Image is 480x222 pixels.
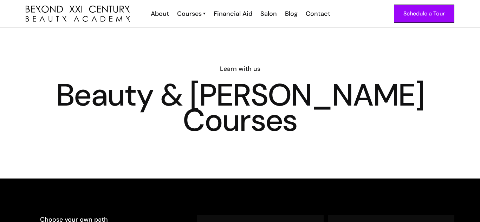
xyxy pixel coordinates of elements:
[26,82,454,133] h1: Beauty & [PERSON_NAME] Courses
[260,9,277,18] div: Salon
[26,6,130,22] a: home
[285,9,298,18] div: Blog
[151,9,169,18] div: About
[256,9,280,18] a: Salon
[146,9,173,18] a: About
[26,64,454,73] h6: Learn with us
[403,9,445,18] div: Schedule a Tour
[280,9,301,18] a: Blog
[394,5,454,23] a: Schedule a Tour
[209,9,256,18] a: Financial Aid
[177,9,206,18] a: Courses
[306,9,330,18] div: Contact
[301,9,334,18] a: Contact
[214,9,252,18] div: Financial Aid
[26,6,130,22] img: beyond 21st century beauty academy logo
[177,9,202,18] div: Courses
